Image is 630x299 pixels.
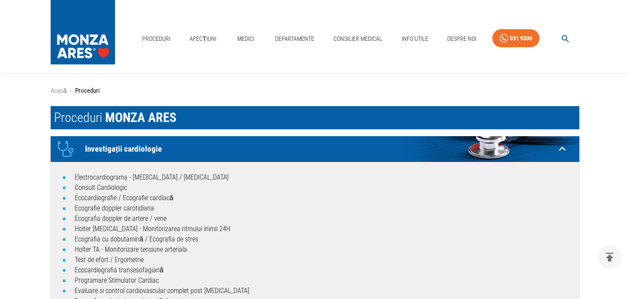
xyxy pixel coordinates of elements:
a: Programare Stimulator Cardiac [75,276,159,284]
nav: breadcrumb [51,86,579,96]
div: Icon [53,136,79,162]
a: Info Utile [398,30,432,48]
li: › [70,86,72,96]
a: Test de efort / Ergometrie [75,256,144,264]
a: Holter [MEDICAL_DATA] - Monitorizarea ritmului inimii 24H [75,225,230,233]
a: Ecografie doppler carotidiana [75,204,154,212]
div: IconInvestigații cardiologie [51,136,579,162]
a: Proceduri [139,30,174,48]
a: Consilier Medical [330,30,386,48]
a: Ecografia doppler de artere / vene [75,214,167,223]
h1: Proceduri [51,106,579,129]
a: Ecocardiografie / Ecografie cardiacă [75,194,173,202]
a: Ecografia cu dobutamină / Ecografia de stres [75,235,198,243]
a: Acasă [51,87,67,95]
a: Ecocardiografia transesofagiană [75,266,164,274]
a: Despre Noi [444,30,480,48]
a: Medici [232,30,259,48]
a: Evaluare si control cardiovascular complet post [MEDICAL_DATA] [75,287,249,295]
a: Holter TA - Monitorizare tensiune arteriala [75,245,187,253]
a: Consult Cardiologic [75,183,127,192]
p: Proceduri [75,86,100,96]
a: Electrocardiograma - [MEDICAL_DATA] / [MEDICAL_DATA] [75,173,229,181]
span: MONZA ARES [105,110,176,125]
a: Departamente [272,30,318,48]
div: 031 9300 [510,33,532,44]
a: Afecțiuni [186,30,220,48]
a: 031 9300 [492,29,539,48]
p: Investigații cardiologie [85,144,556,153]
button: delete [598,245,621,269]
